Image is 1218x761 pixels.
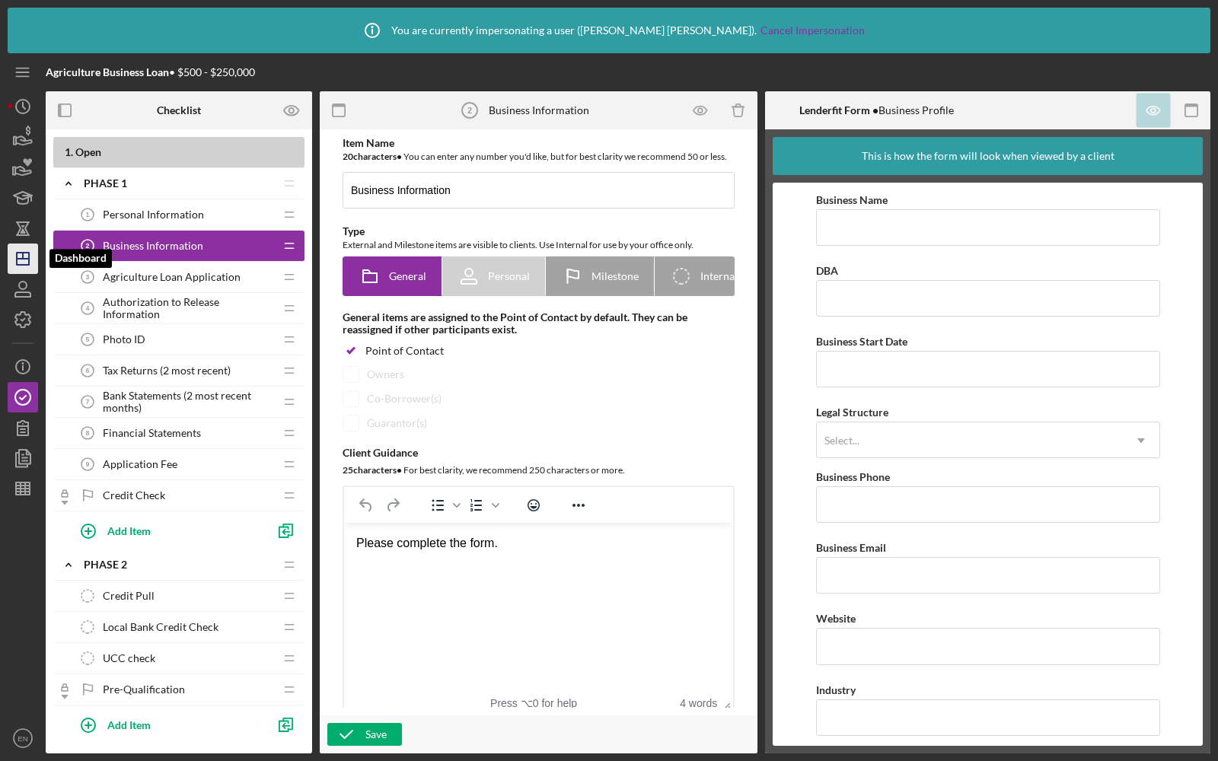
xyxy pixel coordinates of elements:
[489,104,589,116] div: Business Information
[84,559,274,571] div: Phase 2
[103,333,145,345] span: Photo ID
[816,470,890,483] label: Business Phone
[862,137,1114,175] div: This is how the form will look when viewed by a client
[69,709,266,740] button: Add Item
[816,541,886,554] label: Business Email
[566,495,591,516] button: Reveal or hide additional toolbar items
[344,523,733,693] iframe: Rich Text Area
[680,697,717,709] button: 4 words
[46,66,255,78] div: • $500 - $250,000
[464,495,502,516] div: Numbered list
[69,515,266,546] button: Add Item
[343,464,402,476] b: 25 character s •
[816,683,856,696] label: Industry
[103,296,274,320] span: Authorization to Release Information
[86,460,90,468] tspan: 9
[86,336,90,343] tspan: 5
[86,304,90,312] tspan: 4
[103,652,155,664] span: UCC check
[103,240,203,252] span: Business Information
[824,435,859,447] div: Select...
[103,427,201,439] span: Financial Statements
[353,11,865,49] div: You are currently impersonating a user ( [PERSON_NAME] [PERSON_NAME] ).
[8,723,38,753] button: EN
[86,398,90,406] tspan: 7
[107,516,151,545] div: Add Item
[467,106,471,115] tspan: 2
[103,458,177,470] span: Application Fee
[799,104,954,116] div: Business Profile
[816,335,907,348] label: Business Start Date
[488,270,530,282] span: Personal
[86,429,90,437] tspan: 8
[75,145,101,158] span: Open
[86,367,90,374] tspan: 6
[18,734,27,743] text: EN
[799,103,878,116] b: Lenderfit Form •
[46,65,169,78] b: Agriculture Business Loan
[343,151,402,162] b: 20 character s •
[107,710,151,739] div: Add Item
[103,365,231,377] span: Tax Returns (2 most recent)
[816,193,888,206] label: Business Name
[816,612,856,625] label: Website
[86,211,90,218] tspan: 1
[760,24,865,37] a: Cancel Impersonation
[367,417,427,429] div: Guarantor(s)
[103,621,218,633] span: Local Bank Credit Check
[103,683,185,696] span: Pre-Qualification
[343,311,735,336] div: General items are assigned to the Point of Contact by default. They can be reassigned if other pa...
[343,447,735,459] div: Client Guidance
[343,463,735,478] div: For best clarity, we recommend 250 characters or more.
[591,270,639,282] span: Milestone
[103,209,204,221] span: Personal Information
[327,723,402,746] button: Save
[343,225,735,237] div: Type
[86,242,90,250] tspan: 2
[157,104,201,116] b: Checklist
[103,271,241,283] span: Agriculture Loan Application
[367,393,442,405] div: Co-Borrower(s)
[365,345,444,357] div: Point of Contact
[65,145,73,158] span: 1 .
[103,590,155,602] span: Credit Pull
[103,390,274,414] span: Bank Statements (2 most recent months)
[343,237,735,253] div: External and Milestone items are visible to clients. Use Internal for use by your office only.
[353,495,379,516] button: Undo
[343,137,735,149] div: Item Name
[473,697,595,709] div: Press ⌥0 for help
[367,368,404,380] div: Owners
[389,270,426,282] span: General
[700,270,738,282] span: Internal
[103,489,165,501] span: Credit Check
[84,177,274,189] div: Phase 1
[343,149,735,164] div: You can enter any number you'd like, but for best clarity we recommend 50 or less.
[425,495,463,516] div: Bullet list
[380,495,406,516] button: Redo
[365,723,387,746] div: Save
[521,495,547,516] button: Emojis
[86,273,90,281] tspan: 3
[816,264,838,277] label: DBA
[717,693,733,712] div: Press the Up and Down arrow keys to resize the editor.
